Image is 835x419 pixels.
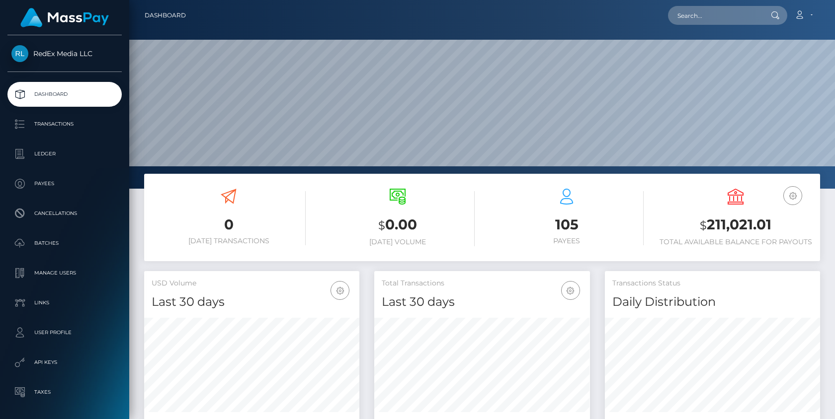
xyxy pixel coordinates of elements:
[378,218,385,232] small: $
[11,385,118,400] p: Taxes
[7,141,122,166] a: Ledger
[11,206,118,221] p: Cancellations
[7,112,122,137] a: Transactions
[7,201,122,226] a: Cancellations
[152,279,352,288] h5: USD Volume
[145,5,186,26] a: Dashboard
[7,82,122,107] a: Dashboard
[152,293,352,311] h4: Last 30 days
[7,171,122,196] a: Payees
[700,218,707,232] small: $
[7,261,122,285] a: Manage Users
[11,45,28,62] img: RedEx Media LLC
[321,215,475,235] h3: 0.00
[659,215,813,235] h3: 211,021.01
[11,87,118,102] p: Dashboard
[11,146,118,161] p: Ledger
[7,380,122,405] a: Taxes
[382,279,582,288] h5: Total Transactions
[20,8,109,27] img: MassPay Logo
[7,231,122,256] a: Batches
[11,266,118,280] p: Manage Users
[490,215,644,234] h3: 105
[490,237,644,245] h6: Payees
[152,237,306,245] h6: [DATE] Transactions
[152,215,306,234] h3: 0
[7,49,122,58] span: RedEx Media LLC
[321,238,475,246] h6: [DATE] Volume
[382,293,582,311] h4: Last 30 days
[659,238,813,246] h6: Total Available Balance for Payouts
[11,355,118,370] p: API Keys
[11,295,118,310] p: Links
[11,117,118,132] p: Transactions
[7,320,122,345] a: User Profile
[7,290,122,315] a: Links
[11,325,118,340] p: User Profile
[11,236,118,251] p: Batches
[612,293,813,311] h4: Daily Distribution
[668,6,761,25] input: Search...
[11,176,118,191] p: Payees
[612,279,813,288] h5: Transactions Status
[7,350,122,375] a: API Keys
